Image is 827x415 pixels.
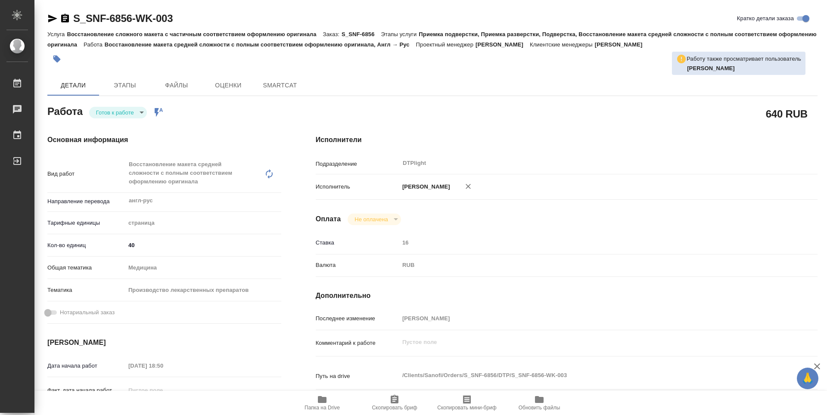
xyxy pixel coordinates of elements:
[60,13,70,24] button: Скопировать ссылку
[89,107,147,118] div: Готов к работе
[47,362,125,370] p: Дата начала работ
[687,65,735,71] b: [PERSON_NAME]
[47,286,125,294] p: Тематика
[737,14,794,23] span: Кратко детали заказа
[399,183,450,191] p: [PERSON_NAME]
[800,369,815,387] span: 🙏
[316,291,818,301] h4: Дополнительно
[459,177,478,196] button: Удалить исполнителя
[431,391,503,415] button: Скопировать мини-бриф
[47,31,67,37] p: Услуга
[73,12,173,24] a: S_SNF-6856-WK-003
[47,13,58,24] button: Скопировать ссылку для ЯМессенджера
[348,214,401,225] div: Готов к работе
[208,80,249,91] span: Оценки
[84,41,105,48] p: Работа
[595,41,649,48] p: [PERSON_NAME]
[797,368,818,389] button: 🙏
[53,80,94,91] span: Детали
[316,261,399,269] p: Валюта
[399,236,776,249] input: Пустое поле
[530,41,595,48] p: Клиентские менеджеры
[316,160,399,168] p: Подразделение
[47,170,125,178] p: Вид работ
[47,135,281,145] h4: Основная информация
[47,338,281,348] h4: [PERSON_NAME]
[687,64,801,73] p: Дзюндзя Нина
[47,103,83,118] h2: Работа
[259,80,301,91] span: SmartCat
[286,391,358,415] button: Папка на Drive
[766,106,808,121] h2: 640 RUB
[47,386,125,395] p: Факт. дата начала работ
[125,283,281,297] div: Производство лекарственных препаратов
[47,197,125,206] p: Направление перевода
[437,405,496,411] span: Скопировать мини-бриф
[47,50,66,68] button: Добавить тэг
[399,368,776,383] textarea: /Clients/Sanofi/Orders/S_SNF-6856/DTP/S_SNF-6856-WK-003
[67,31,323,37] p: Восстановление сложного макета с частичным соответствием оформлению оригинала
[352,216,390,223] button: Не оплачена
[316,238,399,247] p: Ставка
[316,314,399,323] p: Последнее изменение
[125,359,201,372] input: Пустое поле
[47,219,125,227] p: Тарифные единицы
[93,109,137,116] button: Готов к работе
[156,80,197,91] span: Файлы
[519,405,560,411] span: Обновить файлы
[372,405,417,411] span: Скопировать бриф
[316,135,818,145] h4: Исполнители
[316,339,399,347] p: Комментарий к работе
[381,31,419,37] p: Этапы услуги
[503,391,575,415] button: Обновить файлы
[399,258,776,273] div: RUB
[687,55,801,63] p: Работу также просматривает пользователь
[125,260,281,275] div: Медицина
[416,41,476,48] p: Проектный менеджер
[60,308,115,317] span: Нотариальный заказ
[316,183,399,191] p: Исполнитель
[125,384,201,396] input: Пустое поле
[323,31,342,37] p: Заказ:
[125,239,281,251] input: ✎ Введи что-нибудь
[342,31,381,37] p: S_SNF-6856
[125,216,281,230] div: страница
[358,391,431,415] button: Скопировать бриф
[305,405,340,411] span: Папка на Drive
[316,214,341,224] h4: Оплата
[104,80,146,91] span: Этапы
[476,41,530,48] p: [PERSON_NAME]
[316,372,399,381] p: Путь на drive
[47,263,125,272] p: Общая тематика
[399,312,776,325] input: Пустое поле
[105,41,416,48] p: Восстановление макета средней сложности с полным соответствием оформлению оригинала, Англ → Рус
[47,31,817,48] p: Приемка подверстки, Приемка разверстки, Подверстка, Восстановление макета средней сложности с пол...
[47,241,125,250] p: Кол-во единиц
